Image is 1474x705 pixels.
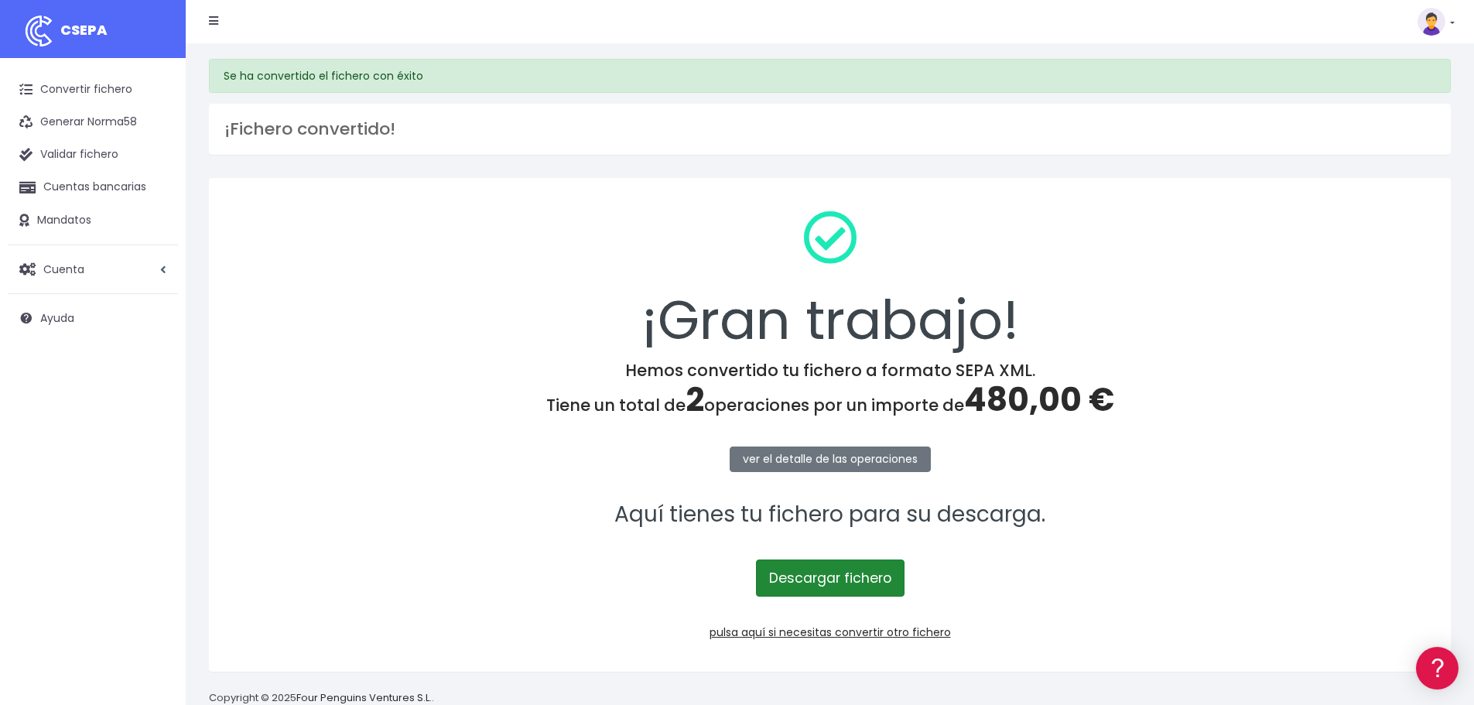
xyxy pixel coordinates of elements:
[229,498,1431,532] p: Aquí tienes tu fichero para su descarga.
[8,302,178,334] a: Ayuda
[15,371,294,386] div: Programadores
[8,253,178,286] a: Cuenta
[15,244,294,268] a: Videotutoriales
[8,139,178,171] a: Validar fichero
[15,171,294,186] div: Convertir ficheros
[229,198,1431,361] div: ¡Gran trabajo!
[15,268,294,292] a: Perfiles de empresas
[15,332,294,356] a: General
[15,132,294,156] a: Información general
[8,171,178,204] a: Cuentas bancarias
[229,361,1431,419] h4: Hemos convertido tu fichero a formato SEPA XML. Tiene un total de operaciones por un importe de
[730,447,931,472] a: ver el detalle de las operaciones
[15,220,294,244] a: Problemas habituales
[8,204,178,237] a: Mandatos
[40,310,74,326] span: Ayuda
[60,20,108,39] span: CSEPA
[15,108,294,122] div: Información general
[1418,8,1445,36] img: profile
[15,307,294,322] div: Facturación
[710,625,951,640] a: pulsa aquí si necesitas convertir otro fichero
[964,377,1114,423] span: 480,00 €
[15,395,294,419] a: API
[213,446,298,460] a: POWERED BY ENCHANT
[756,560,905,597] a: Descargar fichero
[224,119,1435,139] h3: ¡Fichero convertido!
[15,196,294,220] a: Formatos
[19,12,58,50] img: logo
[8,74,178,106] a: Convertir fichero
[209,59,1451,93] div: Se ha convertido el fichero con éxito
[686,377,704,423] span: 2
[8,106,178,139] a: Generar Norma58
[43,261,84,276] span: Cuenta
[15,414,294,441] button: Contáctanos
[296,690,432,705] a: Four Penguins Ventures S.L.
